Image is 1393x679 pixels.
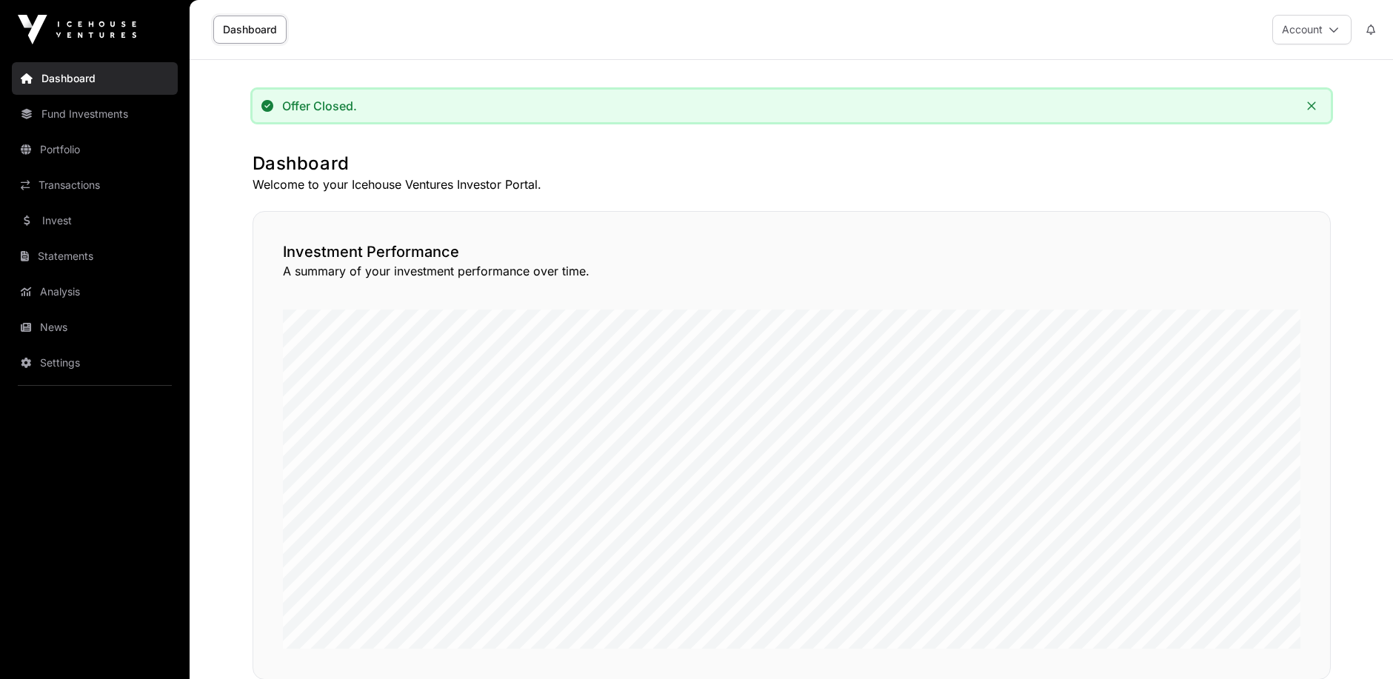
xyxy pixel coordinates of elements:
[253,152,1331,175] h1: Dashboard
[12,62,178,95] a: Dashboard
[282,98,357,113] div: Offer Closed.
[12,98,178,130] a: Fund Investments
[1319,608,1393,679] iframe: Chat Widget
[12,204,178,237] a: Invest
[12,240,178,272] a: Statements
[18,15,136,44] img: Icehouse Ventures Logo
[283,241,1300,262] h2: Investment Performance
[1301,96,1322,116] button: Close
[12,169,178,201] a: Transactions
[213,16,287,44] a: Dashboard
[12,275,178,308] a: Analysis
[1272,15,1352,44] button: Account
[12,347,178,379] a: Settings
[283,262,1300,280] p: A summary of your investment performance over time.
[253,175,1331,193] p: Welcome to your Icehouse Ventures Investor Portal.
[12,311,178,344] a: News
[12,133,178,166] a: Portfolio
